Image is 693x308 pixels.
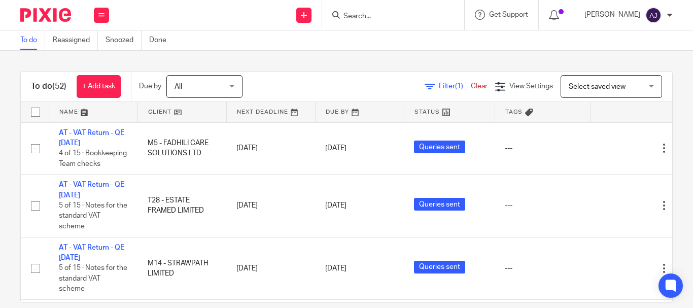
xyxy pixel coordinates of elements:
[59,265,127,293] span: 5 of 15 · Notes for the standard VAT scheme
[569,83,626,90] span: Select saved view
[509,83,553,90] span: View Settings
[31,81,66,92] h1: To do
[414,198,465,211] span: Queries sent
[342,12,434,21] input: Search
[175,83,182,90] span: All
[139,81,161,91] p: Due by
[106,30,142,50] a: Snoozed
[53,30,98,50] a: Reassigned
[471,83,488,90] a: Clear
[59,244,124,261] a: AT - VAT Return - QE [DATE]
[20,8,71,22] img: Pixie
[414,141,465,153] span: Queries sent
[439,83,471,90] span: Filter
[59,150,127,167] span: 4 of 15 · Bookkeeping Team checks
[137,175,226,237] td: T28 - ESTATE FRAMED LIMITED
[59,202,127,230] span: 5 of 15 · Notes for the standard VAT scheme
[20,30,45,50] a: To do
[645,7,662,23] img: svg%3E
[137,122,226,175] td: M5 - FADHILI CARE SOLUTIONS LTD
[226,175,315,237] td: [DATE]
[505,143,580,153] div: ---
[584,10,640,20] p: [PERSON_NAME]
[325,145,346,152] span: [DATE]
[325,265,346,272] span: [DATE]
[226,237,315,299] td: [DATE]
[325,202,346,209] span: [DATE]
[414,261,465,273] span: Queries sent
[455,83,463,90] span: (1)
[226,122,315,175] td: [DATE]
[505,263,580,273] div: ---
[59,129,124,147] a: AT - VAT Return - QE [DATE]
[149,30,174,50] a: Done
[52,82,66,90] span: (52)
[505,109,523,115] span: Tags
[77,75,121,98] a: + Add task
[505,200,580,211] div: ---
[59,181,124,198] a: AT - VAT Return - QE [DATE]
[137,237,226,299] td: M14 - STRAWPATH LIMITED
[489,11,528,18] span: Get Support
